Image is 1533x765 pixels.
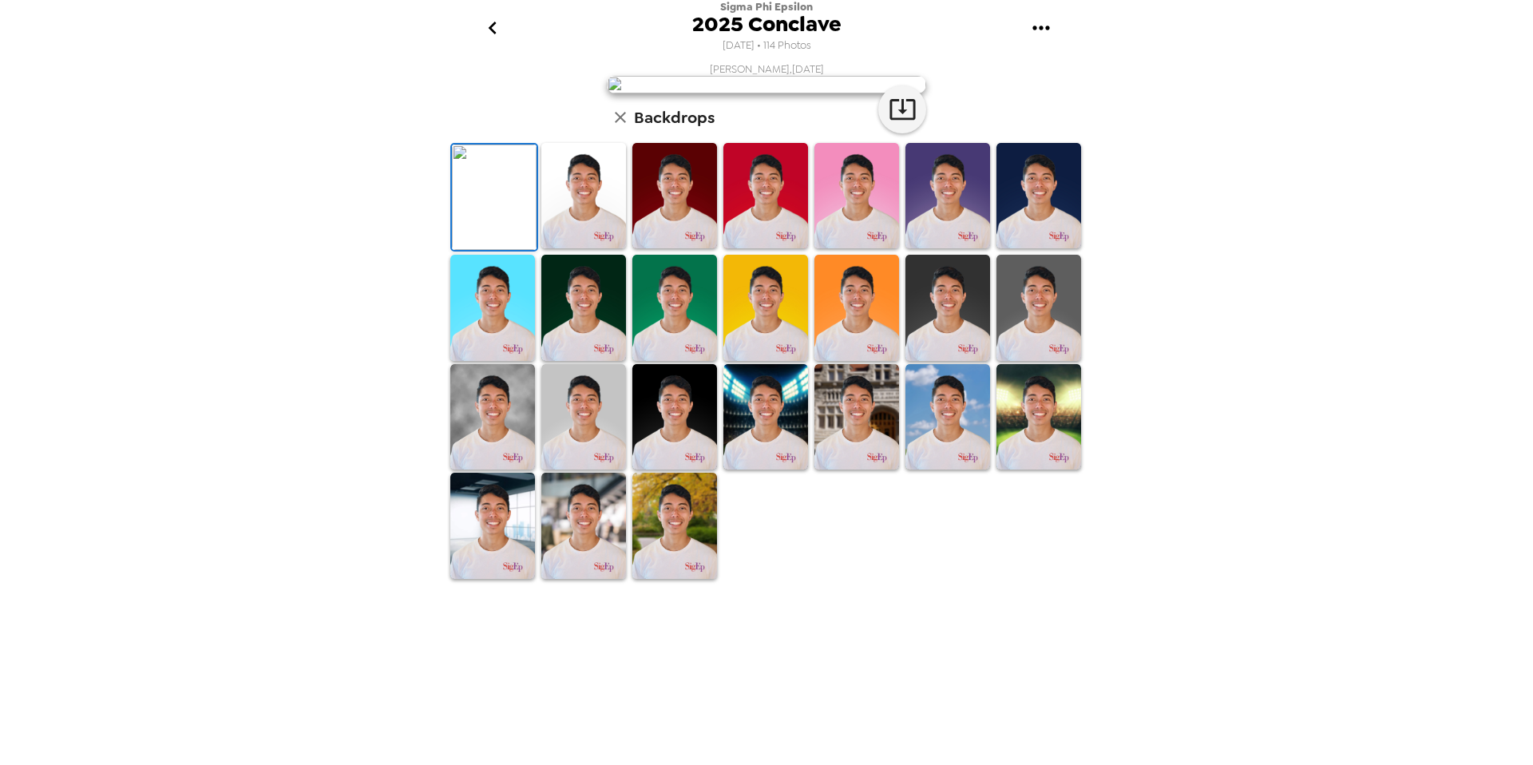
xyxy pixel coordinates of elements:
span: [PERSON_NAME] , [DATE] [710,62,824,76]
button: go back [466,2,518,54]
button: gallery menu [1015,2,1067,54]
span: [DATE] • 114 Photos [723,35,811,57]
h6: Backdrops [634,105,715,130]
img: user [607,76,926,93]
span: 2025 Conclave [692,14,842,35]
img: Original [452,145,537,251]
